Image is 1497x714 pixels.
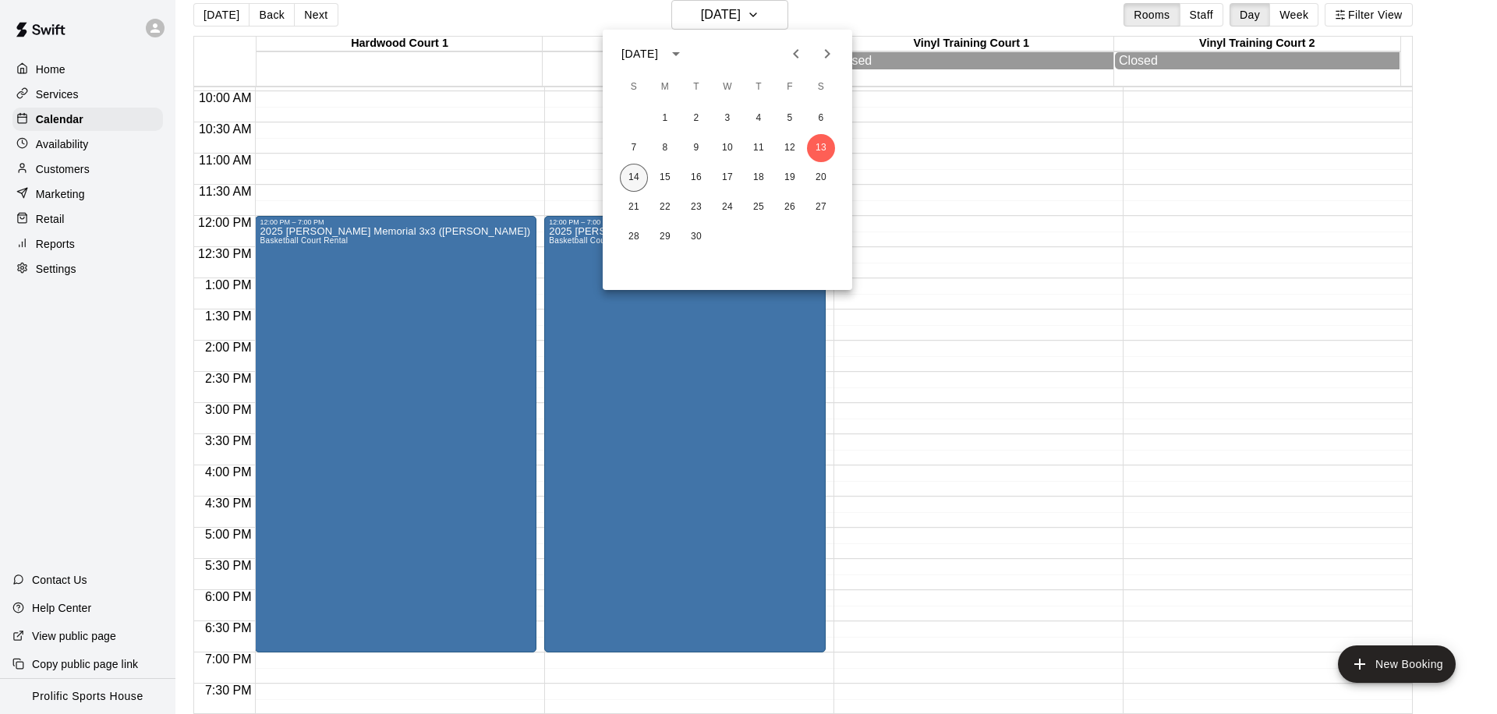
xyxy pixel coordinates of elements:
[620,193,648,221] button: 21
[745,164,773,192] button: 18
[776,72,804,103] span: Friday
[651,104,679,133] button: 1
[807,72,835,103] span: Saturday
[682,104,710,133] button: 2
[807,104,835,133] button: 6
[807,193,835,221] button: 27
[780,38,812,69] button: Previous month
[651,164,679,192] button: 15
[713,164,741,192] button: 17
[663,41,689,67] button: calendar view is open, switch to year view
[651,134,679,162] button: 8
[745,134,773,162] button: 11
[776,134,804,162] button: 12
[713,193,741,221] button: 24
[620,72,648,103] span: Sunday
[620,164,648,192] button: 14
[682,72,710,103] span: Tuesday
[713,72,741,103] span: Wednesday
[713,104,741,133] button: 3
[620,134,648,162] button: 7
[713,134,741,162] button: 10
[651,72,679,103] span: Monday
[651,193,679,221] button: 22
[745,72,773,103] span: Thursday
[776,193,804,221] button: 26
[807,164,835,192] button: 20
[651,223,679,251] button: 29
[807,134,835,162] button: 13
[776,164,804,192] button: 19
[682,134,710,162] button: 9
[682,193,710,221] button: 23
[682,164,710,192] button: 16
[812,38,843,69] button: Next month
[776,104,804,133] button: 5
[745,193,773,221] button: 25
[745,104,773,133] button: 4
[682,223,710,251] button: 30
[621,46,658,62] div: [DATE]
[620,223,648,251] button: 28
